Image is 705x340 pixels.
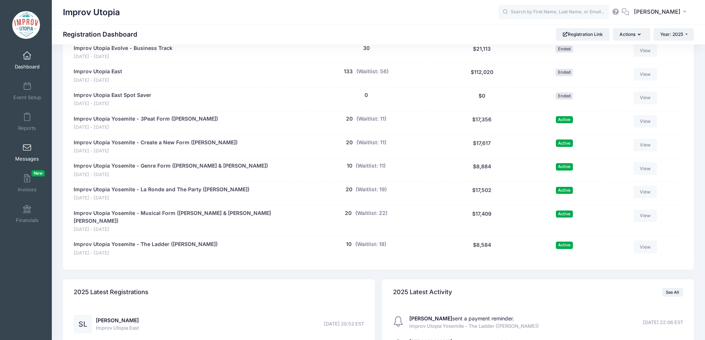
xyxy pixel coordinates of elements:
button: (Waitlist: 11) [356,139,386,147]
button: 20 [345,209,352,217]
a: View [634,115,657,128]
a: [PERSON_NAME] [96,317,139,323]
span: New [31,170,45,176]
a: Improv Utopia Yosemite - Musical Form ([PERSON_NAME] & [PERSON_NAME] [PERSON_NAME]) [74,209,289,225]
div: $8,884 [439,162,525,178]
button: 20 [346,186,352,193]
a: Improv Utopia Yosemite - La Ronde and The Party ([PERSON_NAME]) [74,186,249,193]
a: [PERSON_NAME]sent a payment reminder. [409,315,514,322]
a: SL [74,322,92,328]
button: Year: 2025 [654,28,694,41]
span: Year: 2025 [660,31,683,37]
a: View [634,162,657,175]
button: 0 [365,91,368,99]
a: View [634,139,657,151]
h4: 2025 Latest Activity [393,282,452,303]
a: View [634,240,657,253]
div: $112,020 [439,68,525,84]
a: Improv Utopia East Spot Saver [74,91,151,99]
span: Ended [555,69,573,76]
span: [DATE] - [DATE] [74,53,172,60]
span: Ended [555,92,573,100]
div: $17,502 [439,186,525,202]
div: $17,409 [439,209,525,233]
a: View [634,91,657,104]
button: [PERSON_NAME] [629,4,694,21]
a: Improv Utopia Yosemite - The Ladder ([PERSON_NAME]) [74,240,218,248]
span: Active [556,139,573,147]
span: Active [556,242,573,249]
a: Improv Utopia East [74,68,122,75]
h1: Improv Utopia [63,4,120,21]
button: Actions [613,28,650,41]
span: [DATE] - [DATE] [74,77,122,84]
a: View [634,186,657,198]
a: Improv Utopia Yosemite - Genre Form ([PERSON_NAME] & [PERSON_NAME]) [74,162,268,170]
span: [PERSON_NAME] [634,8,681,16]
button: 133 [344,68,353,75]
a: View [634,209,657,222]
h1: Registration Dashboard [63,30,144,38]
button: 20 [346,115,353,123]
button: (Waitlist: 19) [356,186,387,193]
button: (Waitlist: 11) [356,115,386,123]
a: Registration Link [556,28,610,41]
button: 20 [346,139,353,147]
a: Reports [10,109,45,135]
a: View [634,44,657,57]
div: $17,356 [439,115,525,131]
div: $0 [439,91,525,107]
span: Active [556,211,573,218]
a: Event Setup [10,78,45,104]
div: $8,584 [439,240,525,256]
img: Improv Utopia [12,11,40,39]
a: Financials [10,201,45,227]
button: (Waitlist: 11) [356,162,386,170]
span: Event Setup [13,94,41,101]
div: $17,617 [439,139,525,155]
a: Dashboard [10,47,45,73]
h4: 2025 Latest Registrations [74,282,148,303]
input: Search by First Name, Last Name, or Email... [498,5,609,20]
span: Invoices [18,186,37,193]
span: [DATE] 20:52 EST [324,320,364,328]
span: Financials [16,217,38,223]
strong: [PERSON_NAME] [409,315,452,322]
button: 30 [363,44,370,52]
span: Improv Utopia Yosemite - The Ladder ([PERSON_NAME]) [409,323,539,330]
button: (Waitlist: 56) [356,68,389,75]
span: Improv Utopia East [96,324,139,332]
span: Dashboard [15,64,40,70]
a: Improv Utopia Yosemite - 3Peat Form ([PERSON_NAME]) [74,115,218,123]
span: [DATE] - [DATE] [74,226,289,233]
span: [DATE] - [DATE] [74,171,268,178]
button: 10 [347,162,352,170]
a: View [634,68,657,80]
a: Messages [10,139,45,165]
span: [DATE] - [DATE] [74,250,218,257]
span: [DATE] - [DATE] [74,148,238,155]
span: Ended [555,46,573,53]
a: See All [662,288,683,297]
a: Improv Utopia Evolve - Business Track [74,44,172,52]
button: 10 [346,240,352,248]
span: Active [556,116,573,123]
button: (Waitlist: 22) [355,209,387,217]
span: Active [556,187,573,194]
button: (Waitlist: 18) [355,240,386,248]
span: [DATE] - [DATE] [74,124,218,131]
span: Reports [18,125,36,131]
span: [DATE] - [DATE] [74,195,249,202]
div: SL [74,315,92,333]
span: Active [556,163,573,170]
a: InvoicesNew [10,170,45,196]
a: Improv Utopia Yosemite - Create a New Form ([PERSON_NAME]) [74,139,238,147]
div: $21,113 [439,44,525,60]
span: Messages [15,156,39,162]
span: [DATE] - [DATE] [74,100,151,107]
span: [DATE] 22:06 EST [643,319,683,326]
